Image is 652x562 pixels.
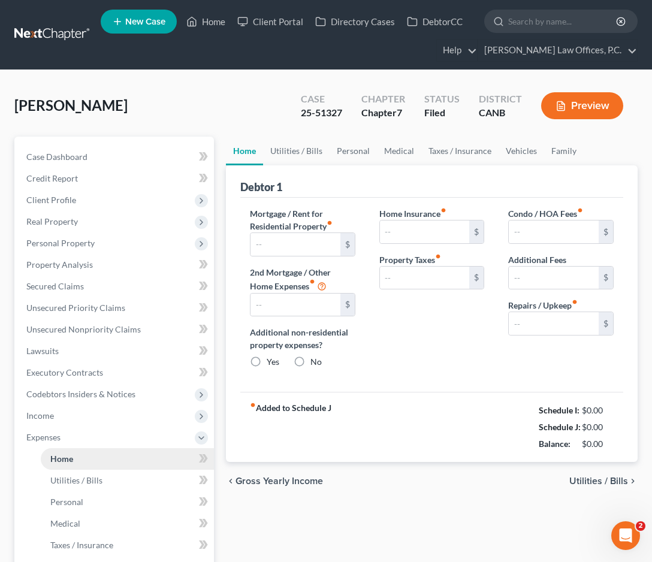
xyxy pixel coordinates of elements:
[424,106,460,120] div: Filed
[263,137,330,165] a: Utilities / Bills
[435,253,441,259] i: fiber_manual_record
[50,497,83,507] span: Personal
[26,152,87,162] span: Case Dashboard
[310,356,322,368] label: No
[180,11,231,32] a: Home
[125,17,165,26] span: New Case
[250,233,340,256] input: --
[231,11,309,32] a: Client Portal
[26,238,95,248] span: Personal Property
[509,220,599,243] input: --
[479,106,522,120] div: CANB
[539,439,570,449] strong: Balance:
[250,266,355,293] label: 2nd Mortgage / Other Home Expenses
[26,303,125,313] span: Unsecured Priority Claims
[26,195,76,205] span: Client Profile
[236,476,323,486] span: Gross Yearly Income
[380,220,470,243] input: --
[26,216,78,226] span: Real Property
[539,422,581,432] strong: Schedule J:
[26,389,135,399] span: Codebtors Insiders & Notices
[26,281,84,291] span: Secured Claims
[569,476,638,486] button: Utilities / Bills chevron_right
[17,254,214,276] a: Property Analysis
[41,534,214,556] a: Taxes / Insurance
[41,491,214,513] a: Personal
[508,10,618,32] input: Search by name...
[50,475,102,485] span: Utilities / Bills
[361,106,405,120] div: Chapter
[330,137,377,165] a: Personal
[508,299,578,312] label: Repairs / Upkeep
[508,207,583,220] label: Condo / HOA Fees
[309,279,315,285] i: fiber_manual_record
[469,220,484,243] div: $
[539,405,579,415] strong: Schedule I:
[582,421,614,433] div: $0.00
[541,92,623,119] button: Preview
[14,96,128,114] span: [PERSON_NAME]
[26,324,141,334] span: Unsecured Nonpriority Claims
[26,432,61,442] span: Expenses
[380,267,470,289] input: --
[577,207,583,213] i: fiber_manual_record
[301,92,342,106] div: Case
[17,319,214,340] a: Unsecured Nonpriority Claims
[26,410,54,421] span: Income
[301,106,342,120] div: 25-51327
[340,233,355,256] div: $
[599,312,613,335] div: $
[17,168,214,189] a: Credit Report
[628,476,638,486] i: chevron_right
[250,326,355,351] label: Additional non-residential property expenses?
[508,253,566,266] label: Additional Fees
[41,470,214,491] a: Utilities / Bills
[17,362,214,383] a: Executory Contracts
[544,137,584,165] a: Family
[397,107,402,118] span: 7
[421,137,499,165] a: Taxes / Insurance
[636,521,645,531] span: 2
[479,92,522,106] div: District
[401,11,469,32] a: DebtorCC
[26,367,103,377] span: Executory Contracts
[250,402,256,408] i: fiber_manual_record
[582,438,614,450] div: $0.00
[26,173,78,183] span: Credit Report
[226,476,236,486] i: chevron_left
[226,137,263,165] a: Home
[509,267,599,289] input: --
[250,402,331,452] strong: Added to Schedule J
[582,404,614,416] div: $0.00
[17,297,214,319] a: Unsecured Priority Claims
[26,346,59,356] span: Lawsuits
[379,253,441,266] label: Property Taxes
[509,312,599,335] input: --
[17,340,214,362] a: Lawsuits
[572,299,578,305] i: fiber_manual_record
[41,448,214,470] a: Home
[424,92,460,106] div: Status
[361,92,405,106] div: Chapter
[50,540,113,550] span: Taxes / Insurance
[499,137,544,165] a: Vehicles
[240,180,282,194] div: Debtor 1
[41,513,214,534] a: Medical
[26,259,93,270] span: Property Analysis
[17,146,214,168] a: Case Dashboard
[569,476,628,486] span: Utilities / Bills
[340,294,355,316] div: $
[437,40,477,61] a: Help
[327,220,333,226] i: fiber_manual_record
[478,40,637,61] a: [PERSON_NAME] Law Offices, P.C.
[599,220,613,243] div: $
[250,294,340,316] input: --
[309,11,401,32] a: Directory Cases
[377,137,421,165] a: Medical
[611,521,640,550] iframe: Intercom live chat
[379,207,446,220] label: Home Insurance
[226,476,323,486] button: chevron_left Gross Yearly Income
[267,356,279,368] label: Yes
[50,454,73,464] span: Home
[599,267,613,289] div: $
